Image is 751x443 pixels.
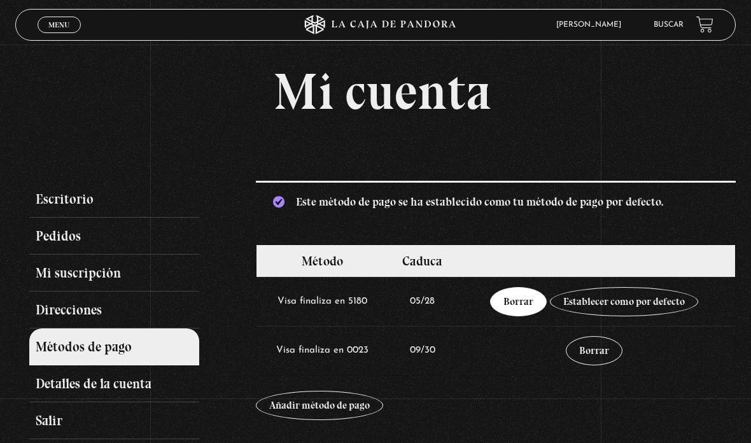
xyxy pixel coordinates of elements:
a: View your shopping cart [696,16,713,33]
td: 09/30 [388,326,456,375]
span: Menu [48,21,69,29]
a: Escritorio [29,181,199,218]
a: Establecer como por defecto [550,287,698,316]
a: Detalles de la cuenta [29,365,199,402]
a: Buscar [654,21,684,29]
nav: Páginas de cuenta [29,181,241,439]
span: [PERSON_NAME] [550,21,634,29]
td: 05/28 [388,277,456,326]
span: Cerrar [45,32,74,41]
a: Pedidos [29,218,199,255]
a: Borrar [490,287,547,316]
span: Método [302,253,343,269]
a: Métodos de pago [29,328,199,365]
a: Borrar [566,336,622,365]
a: Salir [29,402,199,439]
span: Caduca [402,253,442,269]
div: Este método de pago se ha establecido como tu método de pago por defecto. [256,181,736,221]
a: Direcciones [29,292,199,328]
td: Visa finaliza en 5180 [256,277,389,326]
a: Añadir método de pago [256,391,383,420]
td: Visa finaliza en 0023 [256,326,389,375]
h1: Mi cuenta [29,66,736,117]
a: Mi suscripción [29,255,199,292]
